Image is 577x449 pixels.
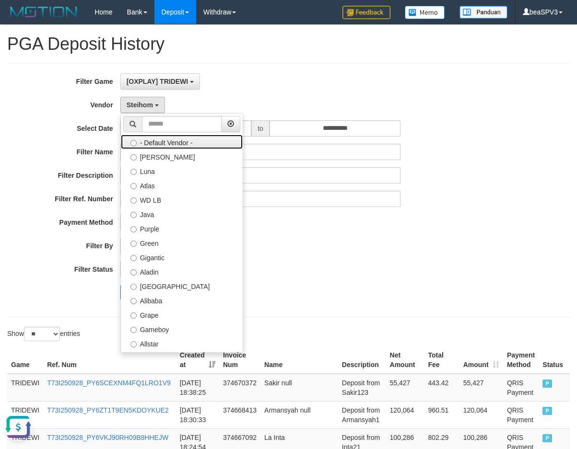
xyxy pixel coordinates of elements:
[130,284,137,290] input: [GEOGRAPHIC_DATA]
[127,78,188,85] span: [OXPLAY] TRIDEWI
[121,350,243,365] label: Xtr
[121,235,243,250] label: Green
[47,434,168,441] a: T73I250928_PY6VKJ90RH09B8HHEJW
[130,140,137,146] input: - Default Vendor -
[130,255,137,261] input: Gigantic
[130,154,137,161] input: [PERSON_NAME]
[121,278,243,293] label: [GEOGRAPHIC_DATA]
[120,73,200,90] button: [OXPLAY] TRIDEWI
[176,374,219,402] td: [DATE] 18:38:25
[121,149,243,163] label: [PERSON_NAME]
[219,401,260,428] td: 374668413
[121,264,243,278] label: Aladin
[121,250,243,264] label: Gigantic
[121,135,243,149] label: - Default Vendor -
[219,346,260,374] th: Invoice Num
[503,346,539,374] th: Payment Method
[43,346,176,374] th: Ref. Num
[338,374,386,402] td: Deposit from Sakir123
[121,163,243,178] label: Luna
[121,178,243,192] label: Atlas
[121,322,243,336] label: Gameboy
[503,401,539,428] td: QRIS Payment
[130,269,137,276] input: Aladin
[542,434,552,442] span: PAID
[47,406,169,414] a: T73I250928_PY6ZT1T9EN5KDOYKUE2
[539,346,570,374] th: Status
[386,401,424,428] td: 120,064
[176,346,219,374] th: Created at: activate to sort column ascending
[424,401,459,428] td: 960.51
[251,120,270,137] span: to
[260,374,338,402] td: Sakir null
[24,327,60,341] select: Showentries
[7,5,80,19] img: MOTION_logo.png
[405,6,445,19] img: Button%20Memo.svg
[130,226,137,232] input: Purple
[130,212,137,218] input: Java
[7,327,80,341] label: Show entries
[542,407,552,415] span: PAID
[130,241,137,247] input: Green
[130,298,137,304] input: Alibaba
[7,401,43,428] td: TRIDEWI
[459,346,503,374] th: Amount: activate to sort column ascending
[130,183,137,189] input: Atlas
[121,221,243,235] label: Purple
[386,346,424,374] th: Net Amount
[338,401,386,428] td: Deposit from Armansyah1
[130,197,137,204] input: WD LB
[542,380,552,388] span: PAID
[342,6,390,19] img: Feedback.jpg
[47,379,171,387] a: T73I250928_PY6SCEXNM4FQ1LRO1V9
[130,312,137,319] input: Grape
[121,336,243,350] label: Allstar
[7,374,43,402] td: TRIDEWI
[338,346,386,374] th: Description
[7,346,43,374] th: Game
[219,374,260,402] td: 374670372
[130,169,137,175] input: Luna
[127,101,153,109] span: Steihom
[120,97,165,113] button: Steihom
[130,341,137,347] input: Allstar
[4,4,33,33] button: Open LiveChat chat widget
[386,374,424,402] td: 55,427
[424,374,459,402] td: 443.42
[459,374,503,402] td: 55,427
[7,35,570,54] h1: PGA Deposit History
[424,346,459,374] th: Total Fee
[121,307,243,322] label: Grape
[130,327,137,333] input: Gameboy
[121,207,243,221] label: Java
[459,6,507,19] img: panduan.png
[459,401,503,428] td: 120,064
[260,401,338,428] td: Armansyah null
[121,192,243,207] label: WD LB
[260,346,338,374] th: Name
[121,293,243,307] label: Alibaba
[503,374,539,402] td: QRIS Payment
[176,401,219,428] td: [DATE] 18:30:33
